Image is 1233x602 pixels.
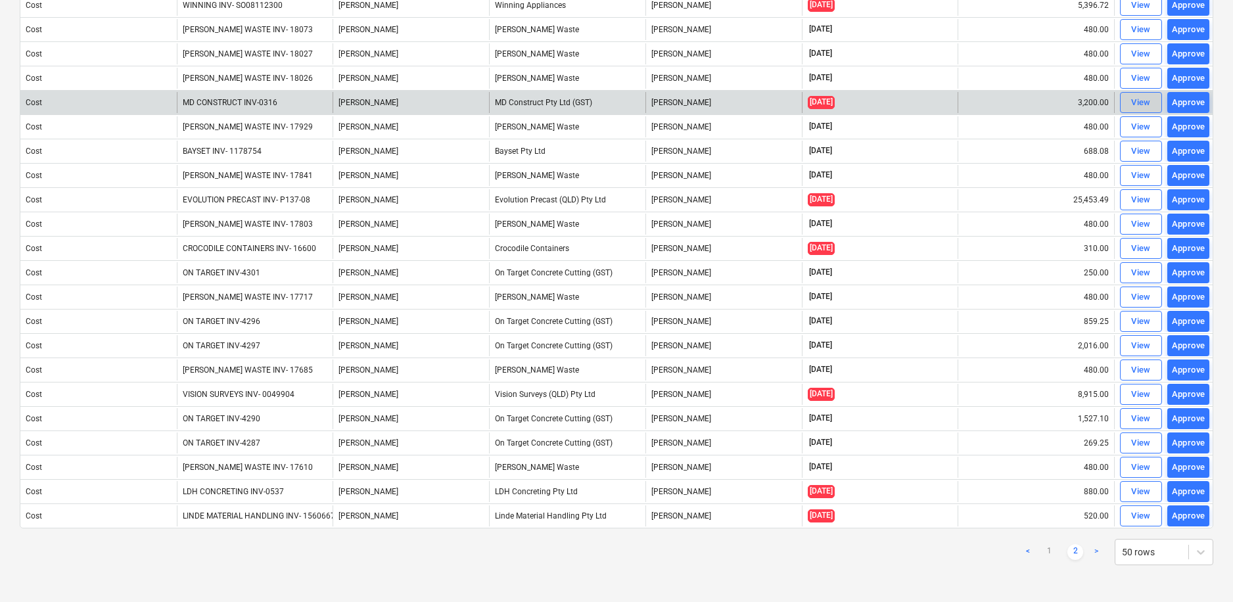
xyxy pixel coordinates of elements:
[1167,189,1209,210] button: Approve
[808,267,833,278] span: [DATE]
[489,384,645,405] div: Vision Surveys (QLD) Pty Ltd
[338,195,398,204] span: Della Rosa
[1167,384,1209,405] button: Approve
[808,242,835,254] span: [DATE]
[489,92,645,113] div: MD Construct Pty Ltd (GST)
[183,220,313,229] div: [PERSON_NAME] WASTE INV- 17803
[808,413,833,424] span: [DATE]
[489,432,645,453] div: On Target Concrete Cutting (GST)
[1120,43,1162,64] button: View
[1131,460,1151,475] div: View
[958,165,1114,186] div: 480.00
[26,365,42,375] div: Cost
[489,189,645,210] div: Evolution Precast (QLD) Pty Ltd
[1172,241,1205,256] div: Approve
[338,98,398,107] span: Della Rosa
[1167,68,1209,89] button: Approve
[26,511,42,521] div: Cost
[338,244,398,253] span: Della Rosa
[338,147,398,156] span: Della Rosa
[1131,217,1151,232] div: View
[183,98,277,107] div: MD CONSTRUCT INV-0316
[183,292,313,302] div: [PERSON_NAME] WASTE INV- 17717
[183,511,335,521] div: LINDE MATERIAL HANDLING INV- 1560667
[1120,481,1162,502] button: View
[1120,92,1162,113] button: View
[1131,387,1151,402] div: View
[26,122,42,131] div: Cost
[1120,335,1162,356] button: View
[958,359,1114,381] div: 480.00
[1167,238,1209,259] button: Approve
[1172,120,1205,135] div: Approve
[1167,43,1209,64] button: Approve
[645,481,802,502] div: [PERSON_NAME]
[645,116,802,137] div: [PERSON_NAME]
[489,287,645,308] div: [PERSON_NAME] Waste
[1172,266,1205,281] div: Approve
[338,463,398,472] span: Della Rosa
[1120,457,1162,478] button: View
[645,335,802,356] div: [PERSON_NAME]
[1131,266,1151,281] div: View
[1167,539,1233,602] div: Chat Widget
[1172,314,1205,329] div: Approve
[338,220,398,229] span: Della Rosa
[489,19,645,40] div: [PERSON_NAME] Waste
[1120,311,1162,332] button: View
[1172,217,1205,232] div: Approve
[338,390,398,399] span: Della Rosa
[645,43,802,64] div: [PERSON_NAME]
[808,193,835,206] span: [DATE]
[1167,287,1209,308] button: Approve
[808,121,833,132] span: [DATE]
[338,74,398,83] span: Della Rosa
[1131,22,1151,37] div: View
[1131,95,1151,110] div: View
[489,262,645,283] div: On Target Concrete Cutting (GST)
[183,147,262,156] div: BAYSET INV- 1178754
[958,19,1114,40] div: 480.00
[1167,116,1209,137] button: Approve
[338,414,398,423] span: Della Rosa
[958,214,1114,235] div: 480.00
[1172,290,1205,305] div: Approve
[489,214,645,235] div: [PERSON_NAME] Waste
[26,317,42,326] div: Cost
[1131,290,1151,305] div: View
[1067,544,1083,560] a: Page 2 is your current page
[645,505,802,526] div: [PERSON_NAME]
[1172,509,1205,524] div: Approve
[183,365,313,375] div: [PERSON_NAME] WASTE INV- 17685
[958,384,1114,405] div: 8,915.00
[645,408,802,429] div: [PERSON_NAME]
[808,388,835,400] span: [DATE]
[489,408,645,429] div: On Target Concrete Cutting (GST)
[26,74,42,83] div: Cost
[183,74,313,83] div: [PERSON_NAME] WASTE INV- 18026
[645,92,802,113] div: [PERSON_NAME]
[645,457,802,478] div: [PERSON_NAME]
[958,262,1114,283] div: 250.00
[958,92,1114,113] div: 3,200.00
[958,43,1114,64] div: 480.00
[1131,241,1151,256] div: View
[1131,411,1151,427] div: View
[1167,262,1209,283] button: Approve
[183,171,313,180] div: [PERSON_NAME] WASTE INV- 17841
[808,96,835,108] span: [DATE]
[1172,71,1205,86] div: Approve
[183,463,313,472] div: [PERSON_NAME] WASTE INV- 17610
[645,68,802,89] div: [PERSON_NAME]
[26,147,42,156] div: Cost
[183,341,260,350] div: ON TARGET INV-4297
[808,24,833,35] span: [DATE]
[958,311,1114,332] div: 859.25
[1167,359,1209,381] button: Approve
[808,509,835,522] span: [DATE]
[489,335,645,356] div: On Target Concrete Cutting (GST)
[338,122,398,131] span: Della Rosa
[958,238,1114,259] div: 310.00
[1172,22,1205,37] div: Approve
[1172,436,1205,451] div: Approve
